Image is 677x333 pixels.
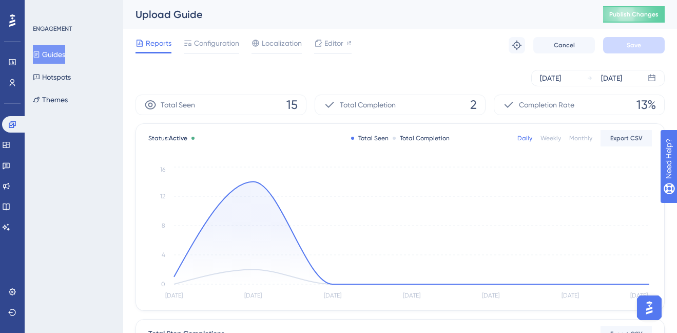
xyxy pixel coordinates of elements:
div: Monthly [569,134,592,142]
div: Weekly [540,134,561,142]
span: Active [169,135,187,142]
span: Total Seen [161,99,195,111]
button: Publish Changes [603,6,665,23]
button: Hotspots [33,68,71,86]
span: Need Help? [24,3,64,15]
span: Configuration [194,37,239,49]
tspan: 4 [162,251,165,258]
tspan: [DATE] [165,292,183,299]
span: Completion Rate [519,99,574,111]
button: Cancel [533,37,595,53]
button: Export CSV [601,130,652,146]
tspan: [DATE] [630,292,648,299]
span: Reports [146,37,171,49]
div: Daily [517,134,532,142]
span: Cancel [554,41,575,49]
span: 2 [470,97,477,113]
span: 15 [286,97,298,113]
tspan: 0 [161,281,165,288]
div: Total Seen [351,134,389,142]
span: Editor [324,37,343,49]
div: [DATE] [540,72,561,84]
tspan: 16 [160,166,165,173]
span: Save [627,41,641,49]
tspan: [DATE] [403,292,420,299]
div: Total Completion [393,134,450,142]
span: Publish Changes [609,10,659,18]
span: Localization [262,37,302,49]
span: Status: [148,134,187,142]
button: Save [603,37,665,53]
tspan: 8 [162,222,165,229]
button: Guides [33,45,65,64]
span: Total Completion [340,99,396,111]
button: Themes [33,90,68,109]
div: [DATE] [601,72,622,84]
span: Export CSV [610,134,643,142]
div: ENGAGEMENT [33,25,72,33]
tspan: [DATE] [562,292,579,299]
tspan: [DATE] [244,292,262,299]
div: Upload Guide [136,7,577,22]
iframe: UserGuiding AI Assistant Launcher [634,292,665,323]
tspan: 12 [160,193,165,200]
tspan: [DATE] [482,292,499,299]
span: 13% [636,97,656,113]
tspan: [DATE] [324,292,341,299]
